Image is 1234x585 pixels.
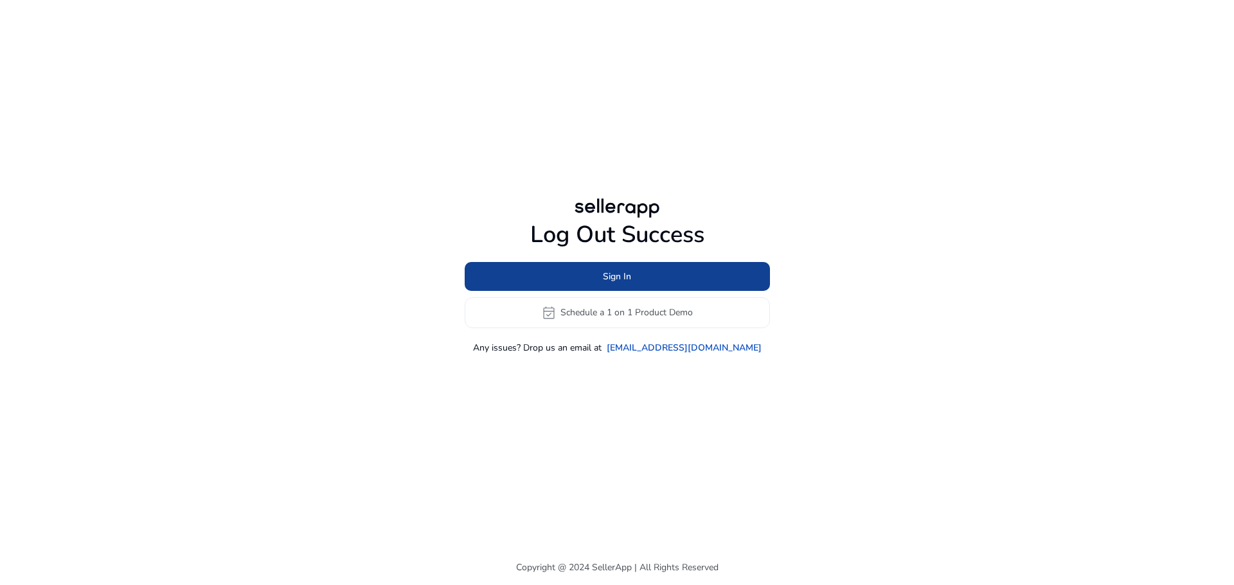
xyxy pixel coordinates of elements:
span: Sign In [603,270,631,283]
span: event_available [541,305,557,320]
p: Any issues? Drop us an email at [473,341,602,354]
a: [EMAIL_ADDRESS][DOMAIN_NAME] [607,341,762,354]
h1: Log Out Success [465,221,770,249]
button: Sign In [465,262,770,291]
button: event_availableSchedule a 1 on 1 Product Demo [465,297,770,328]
